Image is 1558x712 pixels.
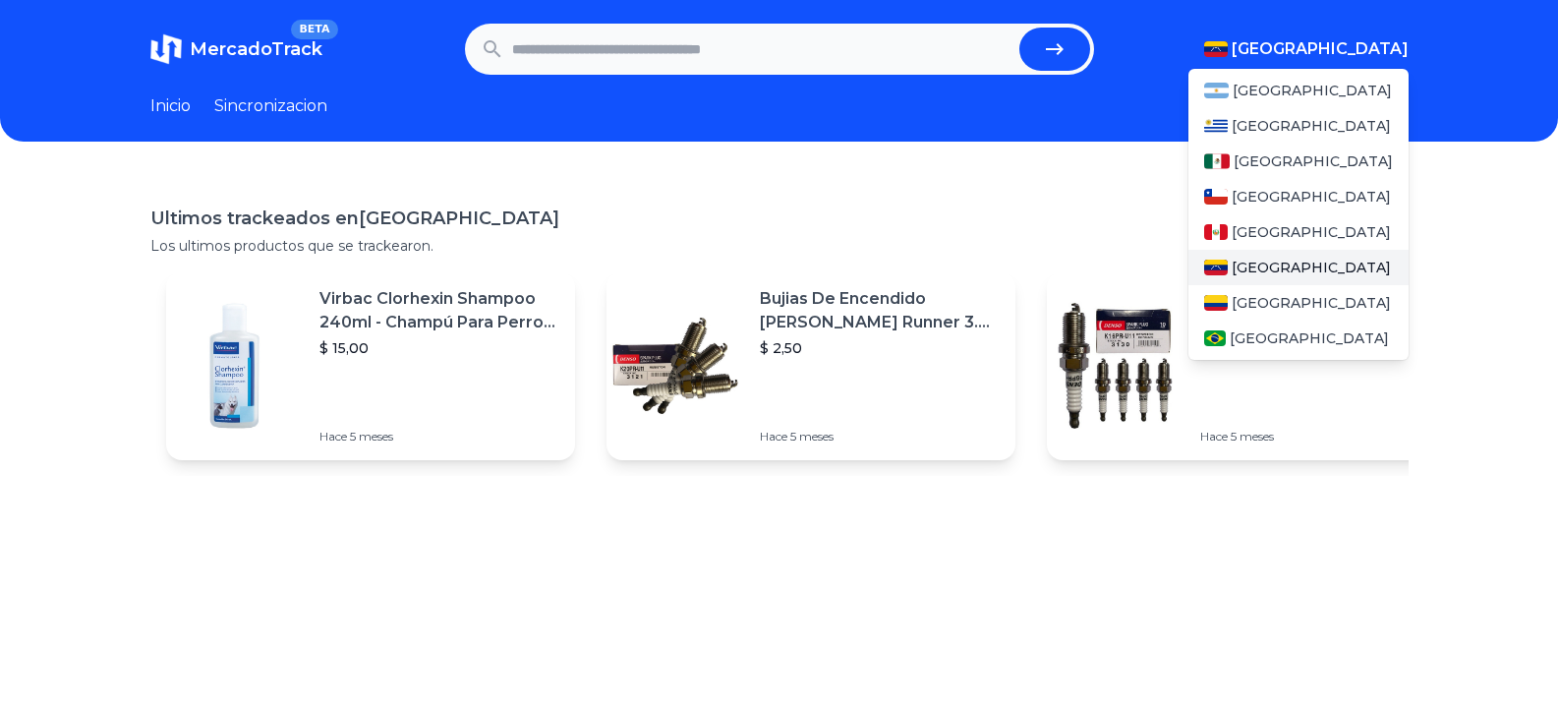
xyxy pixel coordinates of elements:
span: [GEOGRAPHIC_DATA] [1232,293,1391,313]
a: Uruguay[GEOGRAPHIC_DATA] [1188,108,1409,144]
img: Featured image [606,297,744,435]
p: $ 15,00 [319,338,559,358]
p: Los ultimos productos que se trackearon. [150,236,1409,256]
a: Venezuela[GEOGRAPHIC_DATA] [1188,250,1409,285]
img: Featured image [166,297,304,435]
a: Peru[GEOGRAPHIC_DATA] [1188,214,1409,250]
p: $ 2,50 [760,338,1000,358]
a: Featured imageVirbac Clorhexin Shampoo 240ml - Champú Para Perros Y Gatos$ 15,00Hace 5 meses [166,271,575,460]
span: [GEOGRAPHIC_DATA] [1232,222,1391,242]
span: [GEOGRAPHIC_DATA] [1233,81,1392,100]
a: Mexico[GEOGRAPHIC_DATA] [1188,144,1409,179]
img: Brasil [1204,330,1227,346]
a: Sincronizacion [214,94,327,118]
img: Peru [1204,224,1228,240]
a: Brasil[GEOGRAPHIC_DATA] [1188,321,1409,356]
img: MercadoTrack [150,33,182,65]
img: Colombia [1204,295,1228,311]
img: Featured image [1047,297,1184,435]
a: Argentina[GEOGRAPHIC_DATA] [1188,73,1409,108]
span: MercadoTrack [190,38,322,60]
img: Venezuela [1204,41,1228,57]
span: [GEOGRAPHIC_DATA] [1232,116,1391,136]
p: Virbac Clorhexin Shampoo 240ml - Champú Para Perros Y Gatos [319,287,559,334]
button: [GEOGRAPHIC_DATA] [1204,37,1409,61]
a: Featured imageBujias De Encendido [PERSON_NAME] Runner 3.4 Tacoma 3.4 Corolla$ 2,50Hace 5 meses [606,271,1015,460]
span: BETA [291,20,337,39]
a: Featured imageBujias De Encendido Yaris Terios Corolla Meru$ 2,50Hace 5 meses [1047,271,1456,460]
p: Bujias De Encendido [PERSON_NAME] Runner 3.4 Tacoma 3.4 Corolla [760,287,1000,334]
span: [GEOGRAPHIC_DATA] [1232,258,1391,277]
span: [GEOGRAPHIC_DATA] [1232,187,1391,207]
img: Mexico [1204,153,1230,169]
span: [GEOGRAPHIC_DATA] [1232,37,1409,61]
img: Argentina [1204,83,1230,98]
img: Venezuela [1204,260,1228,275]
img: Chile [1204,189,1228,205]
p: Hace 5 meses [319,429,559,445]
h1: Ultimos trackeados en [GEOGRAPHIC_DATA] [150,205,1409,232]
img: Uruguay [1204,118,1228,134]
a: MercadoTrackBETA [150,33,322,65]
span: [GEOGRAPHIC_DATA] [1230,328,1389,348]
p: Hace 5 meses [1200,429,1440,445]
a: Chile[GEOGRAPHIC_DATA] [1188,179,1409,214]
p: Hace 5 meses [760,429,1000,445]
a: Inicio [150,94,191,118]
span: [GEOGRAPHIC_DATA] [1234,151,1393,171]
a: Colombia[GEOGRAPHIC_DATA] [1188,285,1409,321]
